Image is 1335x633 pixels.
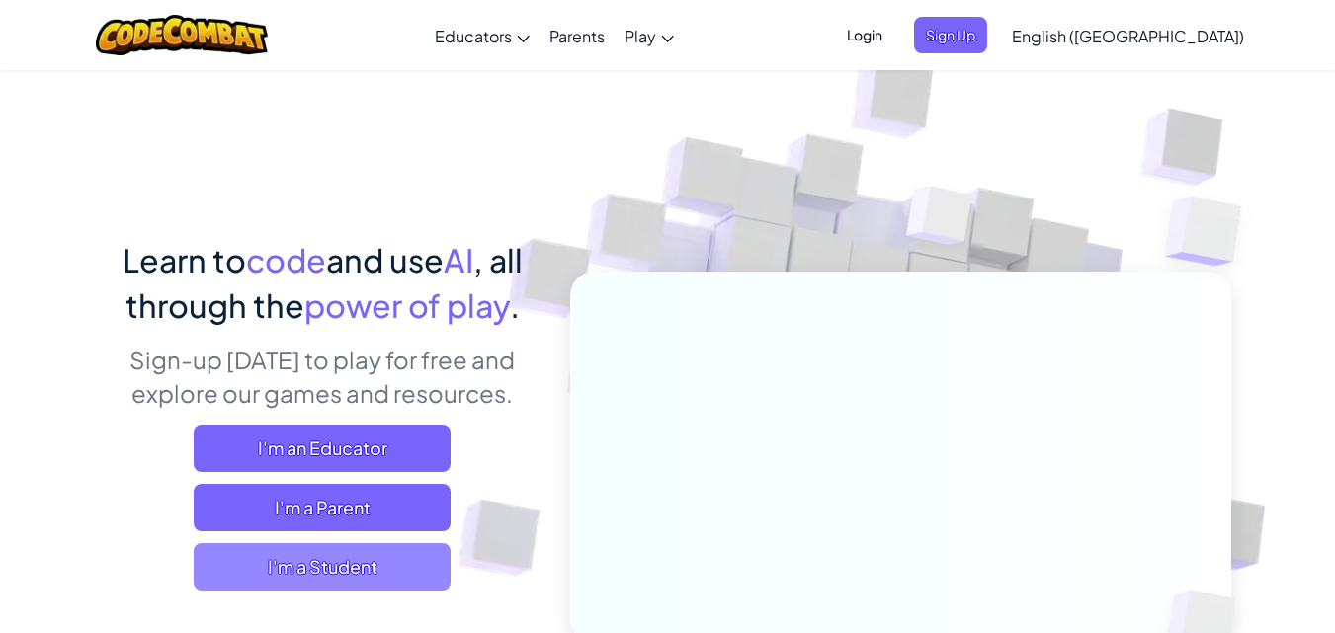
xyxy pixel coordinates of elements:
button: Login [835,17,894,53]
a: Parents [540,9,615,62]
a: English ([GEOGRAPHIC_DATA]) [1002,9,1254,62]
span: English ([GEOGRAPHIC_DATA]) [1012,26,1244,46]
a: I'm a Parent [194,484,451,531]
a: I'm an Educator [194,425,451,472]
img: Overlap cubes [1126,148,1296,315]
p: Sign-up [DATE] to play for free and explore our games and resources. [105,343,541,410]
img: Overlap cubes [869,147,1011,294]
span: power of play [304,285,510,325]
button: Sign Up [914,17,987,53]
span: AI [444,240,473,279]
button: I'm a Student [194,543,451,591]
img: CodeCombat logo [96,15,269,55]
a: Play [615,9,684,62]
span: and use [326,240,444,279]
a: Educators [425,9,540,62]
span: Play [625,26,656,46]
span: Learn to [123,240,246,279]
span: . [510,285,520,325]
span: Educators [435,26,512,46]
span: code [246,240,326,279]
